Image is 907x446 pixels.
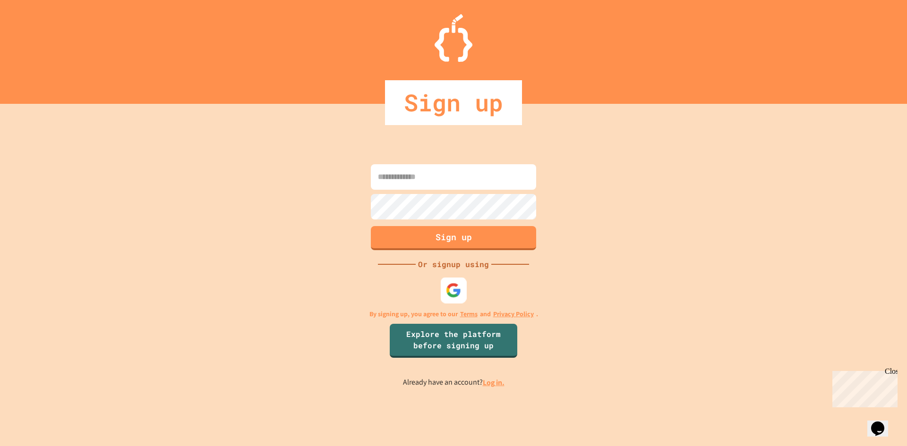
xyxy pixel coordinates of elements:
iframe: chat widget [829,367,898,407]
a: Explore the platform before signing up [390,324,517,358]
div: Chat with us now!Close [4,4,65,60]
a: Log in. [483,378,505,387]
div: Or signup using [416,259,491,270]
p: Already have an account? [403,377,505,388]
a: Terms [460,309,478,319]
iframe: chat widget [867,408,898,437]
a: Privacy Policy [493,309,534,319]
button: Sign up [371,226,536,250]
img: Logo.svg [435,14,472,62]
p: By signing up, you agree to our and . [369,309,538,319]
img: google-icon.svg [446,282,462,298]
div: Sign up [385,80,522,125]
